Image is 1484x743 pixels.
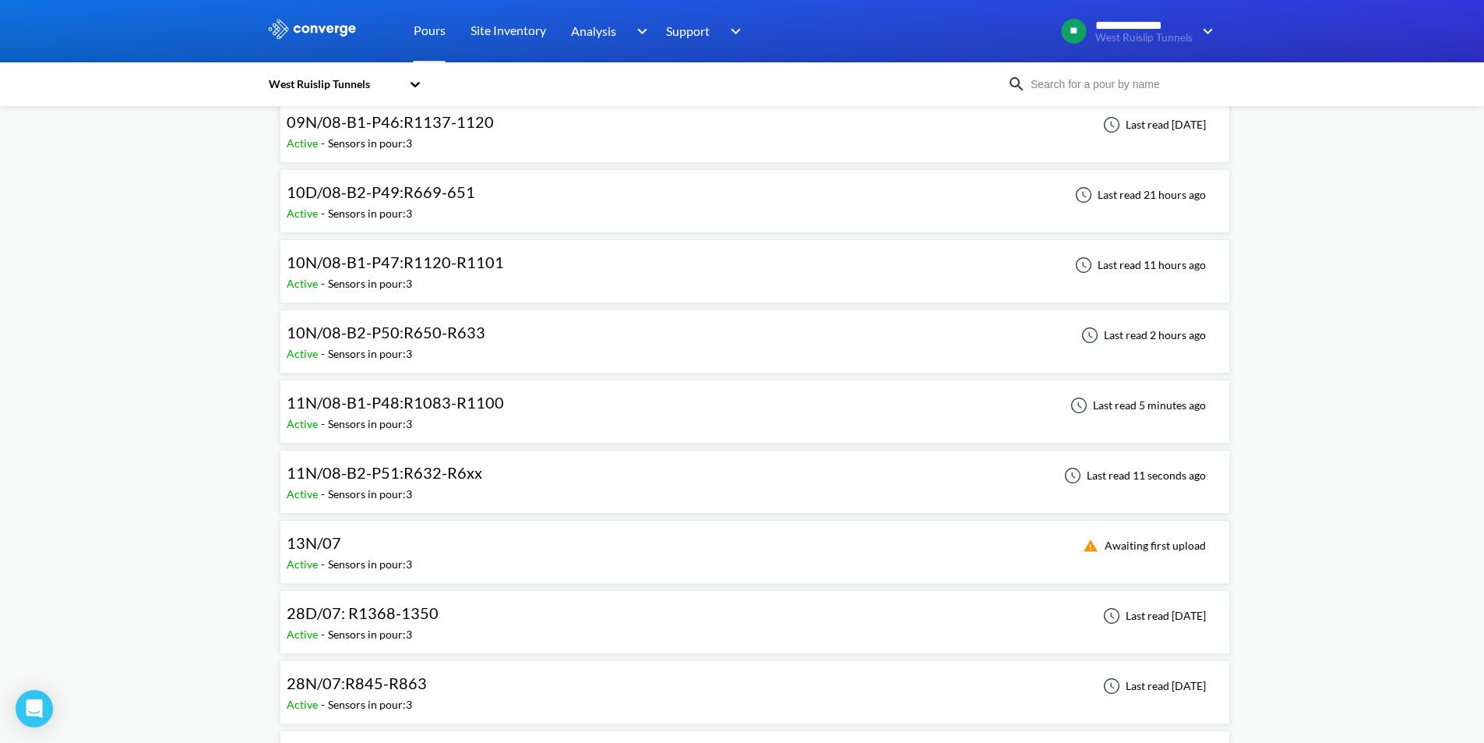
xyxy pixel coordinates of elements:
a: 10D/08-B2-P49:R669-651Active-Sensors in pour:3Last read 21 hours ago [280,187,1230,200]
a: 11N/08-B2-P51:R632-R6xxActive-Sensors in pour:3Last read 11 seconds ago [280,468,1230,481]
a: 28D/07: R1368-1350Active-Sensors in pour:3Last read [DATE] [280,608,1230,621]
span: 09N/08-B1-P46:R1137-1120 [287,112,494,131]
div: Open Intercom Messenger [16,690,53,727]
span: Active [287,557,321,571]
span: Active [287,628,321,641]
span: - [321,557,328,571]
span: - [321,277,328,290]
div: Sensors in pour: 3 [328,556,412,573]
a: 11N/08-B1-P48:R1083-R1100Active-Sensors in pour:3Last read 5 minutes ago [280,398,1230,411]
div: Sensors in pour: 3 [328,416,412,433]
span: Active [287,698,321,711]
div: Last read 21 hours ago [1066,186,1211,204]
div: Sensors in pour: 3 [328,626,412,643]
div: Sensors in pour: 3 [328,205,412,222]
img: logo_ewhite.svg [267,19,358,39]
img: icon-search.svg [1007,75,1026,94]
div: Sensors in pour: 3 [328,486,412,503]
span: Active [287,207,321,220]
span: - [321,136,328,150]
span: Active [287,487,321,501]
span: 10N/08-B2-P50:R650-R633 [287,323,485,341]
span: - [321,487,328,501]
div: Last read 2 hours ago [1073,326,1211,345]
a: 10N/08-B2-P50:R650-R633Active-Sensors in pour:3Last read 2 hours ago [280,327,1230,341]
div: Last read [DATE] [1094,115,1211,134]
img: downArrow.svg [721,22,746,41]
span: - [321,207,328,220]
input: Search for a pour by name [1026,76,1214,93]
img: downArrow.svg [1193,22,1218,41]
span: Active [287,136,321,150]
div: Sensors in pour: 3 [328,135,412,152]
div: Last read 11 hours ago [1066,256,1211,274]
span: Active [287,277,321,290]
span: 10N/08-B1-P47:R1120-R1101 [287,253,504,271]
span: - [321,698,328,711]
span: West Ruislip Tunnels [1095,32,1193,44]
span: Analysis [571,21,616,41]
a: 28N/07:R845-R863Active-Sensors in pour:3Last read [DATE] [280,678,1230,692]
img: downArrow.svg [626,22,651,41]
span: - [321,347,328,360]
div: Last read [DATE] [1094,677,1211,695]
span: 13N/07 [287,533,341,552]
div: Sensors in pour: 3 [328,696,412,713]
span: 10D/08-B2-P49:R669-651 [287,182,475,201]
span: Active [287,347,321,360]
div: Awaiting first upload [1073,536,1211,555]
div: West Ruislip Tunnels [267,76,401,93]
a: 09N/08-B1-P46:R1137-1120Active-Sensors in pour:3Last read [DATE] [280,117,1230,130]
span: - [321,628,328,641]
div: Sensors in pour: 3 [328,275,412,292]
div: Last read [DATE] [1094,607,1211,625]
span: 11N/08-B2-P51:R632-R6xx [287,463,482,482]
span: Active [287,417,321,430]
div: Last read 11 seconds ago [1056,466,1211,485]
span: 11N/08-B1-P48:R1083-R1100 [287,393,504,412]
span: - [321,417,328,430]
span: 28N/07:R845-R863 [287,674,427,692]
a: 13N/07Active-Sensors in pour:3Awaiting first upload [280,538,1230,551]
div: Sensors in pour: 3 [328,345,412,363]
span: 28D/07: R1368-1350 [287,603,439,622]
div: Last read 5 minutes ago [1062,396,1211,415]
a: 10N/08-B1-P47:R1120-R1101Active-Sensors in pour:3Last read 11 hours ago [280,257,1230,271]
span: Support [666,21,710,41]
